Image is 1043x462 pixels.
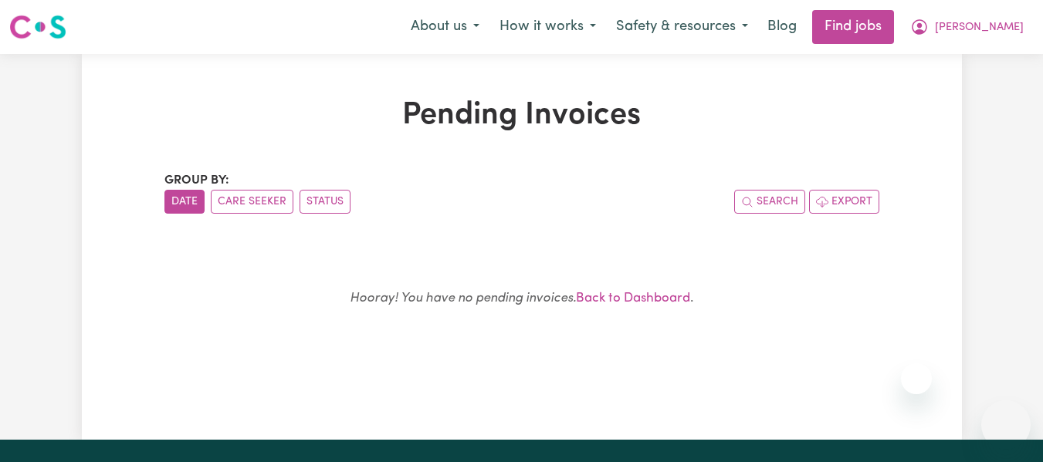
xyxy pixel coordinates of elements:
h1: Pending Invoices [164,97,879,134]
iframe: Button to launch messaging window [981,400,1031,450]
button: How it works [489,11,606,43]
button: Safety & resources [606,11,758,43]
button: sort invoices by paid status [300,190,350,214]
button: Export [809,190,879,214]
button: About us [401,11,489,43]
a: Blog [758,10,806,44]
button: sort invoices by care seeker [211,190,293,214]
button: My Account [900,11,1034,43]
a: Find jobs [812,10,894,44]
small: . [350,292,693,305]
button: Search [734,190,805,214]
span: [PERSON_NAME] [935,19,1024,36]
a: Back to Dashboard [576,292,690,305]
img: Careseekers logo [9,13,66,41]
iframe: Close message [901,363,932,394]
span: Group by: [164,174,229,187]
a: Careseekers logo [9,9,66,45]
em: Hooray! You have no pending invoices. [350,292,576,305]
button: sort invoices by date [164,190,205,214]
